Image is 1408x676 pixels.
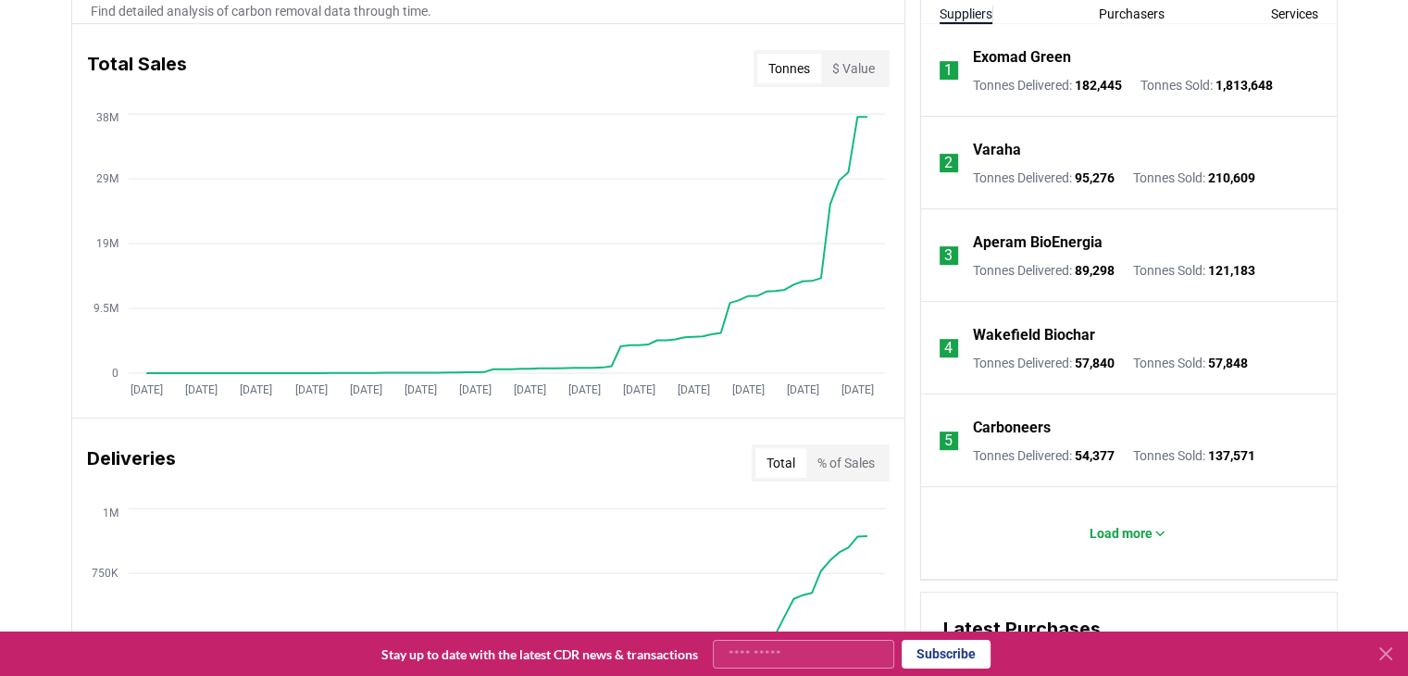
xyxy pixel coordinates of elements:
p: Tonnes Sold : [1133,261,1255,280]
tspan: 0 [111,367,118,380]
a: Wakefield Biochar [973,324,1095,346]
tspan: [DATE] [567,383,600,396]
p: Find detailed analysis of carbon removal data through time. [91,2,886,20]
span: 137,571 [1208,448,1255,463]
p: 4 [944,337,953,359]
span: 182,445 [1075,78,1122,93]
tspan: 9.5M [93,302,118,315]
button: Load more [1075,515,1182,552]
a: Varaha [973,139,1021,161]
button: Suppliers [940,5,992,23]
p: Tonnes Sold : [1133,354,1248,372]
p: 2 [944,152,953,174]
tspan: [DATE] [240,383,272,396]
h3: Deliveries [87,444,176,482]
button: $ Value [821,54,886,83]
h3: Total Sales [87,50,187,87]
span: 57,848 [1208,356,1248,370]
button: Total [755,448,806,478]
span: 1,813,648 [1215,78,1273,93]
span: 57,840 [1075,356,1115,370]
p: 3 [944,244,953,267]
button: Purchasers [1099,5,1165,23]
span: 95,276 [1075,170,1115,185]
tspan: [DATE] [786,383,818,396]
h3: Latest Purchases [943,615,1315,643]
p: Tonnes Delivered : [973,261,1115,280]
span: 89,298 [1075,263,1115,278]
tspan: [DATE] [294,383,327,396]
button: % of Sales [806,448,886,478]
p: Tonnes Sold : [1140,76,1273,94]
p: Tonnes Delivered : [973,354,1115,372]
tspan: [DATE] [349,383,381,396]
p: 5 [944,430,953,452]
tspan: [DATE] [841,383,874,396]
tspan: [DATE] [185,383,218,396]
a: Aperam BioEnergia [973,232,1103,254]
p: Load more [1090,524,1153,543]
tspan: [DATE] [513,383,545,396]
tspan: [DATE] [131,383,163,396]
p: Tonnes Delivered : [973,446,1115,465]
button: Services [1271,5,1318,23]
tspan: 29M [95,172,118,185]
p: Tonnes Delivered : [973,76,1122,94]
button: Tonnes [757,54,821,83]
span: 121,183 [1208,263,1255,278]
p: Tonnes Sold : [1133,169,1255,187]
tspan: 750K [91,567,118,580]
tspan: [DATE] [731,383,764,396]
p: Tonnes Delivered : [973,169,1115,187]
tspan: 38M [95,111,118,124]
p: 1 [944,59,953,81]
tspan: 1M [102,506,118,519]
tspan: [DATE] [677,383,709,396]
p: Tonnes Sold : [1133,446,1255,465]
span: 210,609 [1208,170,1255,185]
tspan: [DATE] [458,383,491,396]
span: 54,377 [1075,448,1115,463]
a: Carboneers [973,417,1051,439]
a: Exomad Green [973,46,1071,69]
tspan: 19M [95,237,118,250]
tspan: [DATE] [404,383,436,396]
tspan: [DATE] [622,383,654,396]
